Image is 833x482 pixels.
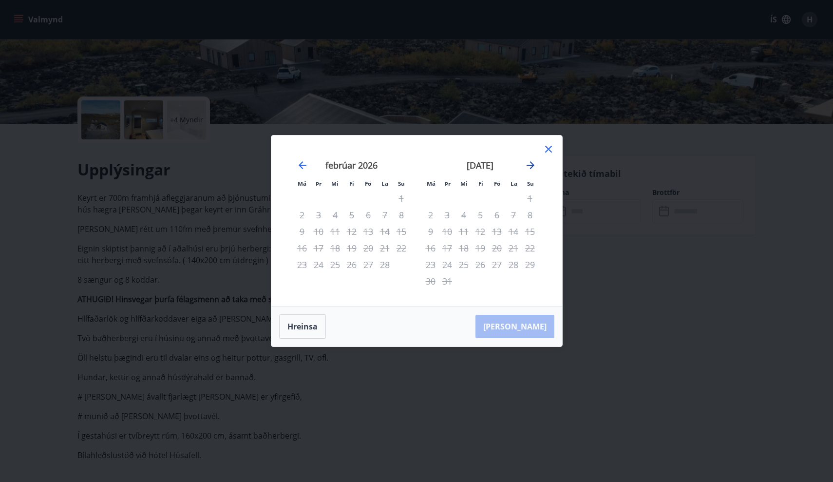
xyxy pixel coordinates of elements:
td: Not available. föstudagur, 6. mars 2026 [489,207,505,223]
td: Not available. föstudagur, 13. febrúar 2026 [360,223,377,240]
div: Calendar [283,147,550,294]
td: Not available. sunnudagur, 1. mars 2026 [522,190,538,207]
td: Not available. mánudagur, 9. febrúar 2026 [294,223,310,240]
small: Fö [494,180,500,187]
div: Move backward to switch to the previous month. [297,159,308,171]
small: Má [427,180,435,187]
small: Þr [445,180,451,187]
small: La [381,180,388,187]
small: Mi [331,180,339,187]
td: Not available. fimmtudagur, 26. mars 2026 [472,256,489,273]
td: Not available. mánudagur, 2. mars 2026 [422,207,439,223]
small: Þr [316,180,322,187]
td: Not available. miðvikudagur, 18. mars 2026 [455,240,472,256]
td: Not available. þriðjudagur, 24. febrúar 2026 [310,256,327,273]
td: Not available. laugardagur, 14. mars 2026 [505,223,522,240]
td: Not available. sunnudagur, 22. febrúar 2026 [393,240,410,256]
td: Not available. miðvikudagur, 18. febrúar 2026 [327,240,343,256]
td: Not available. mánudagur, 30. mars 2026 [422,273,439,289]
td: Not available. þriðjudagur, 31. mars 2026 [439,273,455,289]
td: Not available. þriðjudagur, 10. febrúar 2026 [310,223,327,240]
td: Not available. laugardagur, 28. mars 2026 [505,256,522,273]
td: Not available. fimmtudagur, 5. mars 2026 [472,207,489,223]
td: Not available. miðvikudagur, 4. mars 2026 [455,207,472,223]
strong: febrúar 2026 [325,159,378,171]
td: Not available. sunnudagur, 8. mars 2026 [522,207,538,223]
td: Not available. föstudagur, 6. febrúar 2026 [360,207,377,223]
td: Not available. laugardagur, 7. mars 2026 [505,207,522,223]
td: Not available. mánudagur, 16. mars 2026 [422,240,439,256]
td: Not available. fimmtudagur, 5. febrúar 2026 [343,207,360,223]
small: Má [298,180,306,187]
td: Not available. sunnudagur, 22. mars 2026 [522,240,538,256]
td: Not available. mánudagur, 23. mars 2026 [422,256,439,273]
td: Not available. föstudagur, 27. mars 2026 [489,256,505,273]
td: Not available. fimmtudagur, 19. mars 2026 [472,240,489,256]
td: Not available. mánudagur, 9. mars 2026 [422,223,439,240]
small: Fö [365,180,371,187]
td: Not available. laugardagur, 7. febrúar 2026 [377,207,393,223]
td: Not available. þriðjudagur, 17. mars 2026 [439,240,455,256]
td: Not available. sunnudagur, 15. mars 2026 [522,223,538,240]
td: Not available. fimmtudagur, 19. febrúar 2026 [343,240,360,256]
td: Not available. þriðjudagur, 24. mars 2026 [439,256,455,273]
td: Not available. mánudagur, 2. febrúar 2026 [294,207,310,223]
small: Mi [460,180,468,187]
td: Not available. miðvikudagur, 25. mars 2026 [455,256,472,273]
td: Not available. þriðjudagur, 3. febrúar 2026 [310,207,327,223]
small: Fi [478,180,483,187]
td: Not available. laugardagur, 21. febrúar 2026 [377,240,393,256]
td: Not available. laugardagur, 21. mars 2026 [505,240,522,256]
td: Not available. þriðjudagur, 3. mars 2026 [439,207,455,223]
td: Not available. miðvikudagur, 25. febrúar 2026 [327,256,343,273]
td: Not available. þriðjudagur, 17. febrúar 2026 [310,240,327,256]
td: Not available. miðvikudagur, 11. mars 2026 [455,223,472,240]
td: Not available. sunnudagur, 29. mars 2026 [522,256,538,273]
td: Not available. sunnudagur, 15. febrúar 2026 [393,223,410,240]
td: Not available. fimmtudagur, 12. febrúar 2026 [343,223,360,240]
td: Not available. föstudagur, 27. febrúar 2026 [360,256,377,273]
td: Not available. laugardagur, 14. febrúar 2026 [377,223,393,240]
td: Not available. mánudagur, 16. febrúar 2026 [294,240,310,256]
td: Not available. sunnudagur, 8. febrúar 2026 [393,207,410,223]
small: Fi [349,180,354,187]
small: Su [398,180,405,187]
strong: [DATE] [467,159,493,171]
small: La [511,180,517,187]
td: Not available. föstudagur, 13. mars 2026 [489,223,505,240]
td: Not available. miðvikudagur, 4. febrúar 2026 [327,207,343,223]
td: Not available. laugardagur, 28. febrúar 2026 [377,256,393,273]
td: Not available. þriðjudagur, 10. mars 2026 [439,223,455,240]
div: Move forward to switch to the next month. [525,159,536,171]
td: Not available. mánudagur, 23. febrúar 2026 [294,256,310,273]
td: Not available. miðvikudagur, 11. febrúar 2026 [327,223,343,240]
td: Not available. fimmtudagur, 26. febrúar 2026 [343,256,360,273]
td: Not available. föstudagur, 20. febrúar 2026 [360,240,377,256]
td: Not available. fimmtudagur, 12. mars 2026 [472,223,489,240]
small: Su [527,180,534,187]
td: Not available. sunnudagur, 1. febrúar 2026 [393,190,410,207]
button: Hreinsa [279,314,326,339]
td: Not available. föstudagur, 20. mars 2026 [489,240,505,256]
